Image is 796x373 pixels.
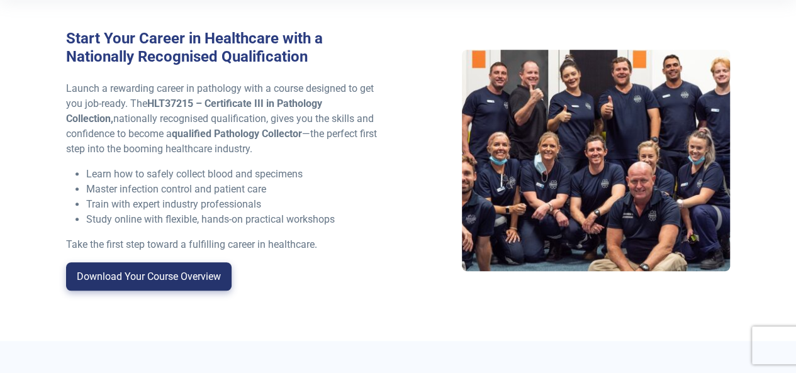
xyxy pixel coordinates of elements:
strong: HLT37215 – Certificate III in Pathology Collection, [66,97,322,125]
a: Download Your Course Overview [66,262,232,291]
p: Launch a rewarding career in pathology with a course designed to get you job-ready. The nationall... [66,81,390,157]
strong: qualified Pathology Collector [172,128,302,140]
h3: Start Your Career in Healthcare with a Nationally Recognised Qualification [66,30,390,66]
li: Learn how to safely collect blood and specimens [86,167,390,182]
p: Take the first step toward a fulfilling career in healthcare. [66,237,390,252]
li: Master infection control and patient care [86,182,390,197]
li: Study online with flexible, hands-on practical workshops [86,212,390,227]
li: Train with expert industry professionals [86,197,390,212]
